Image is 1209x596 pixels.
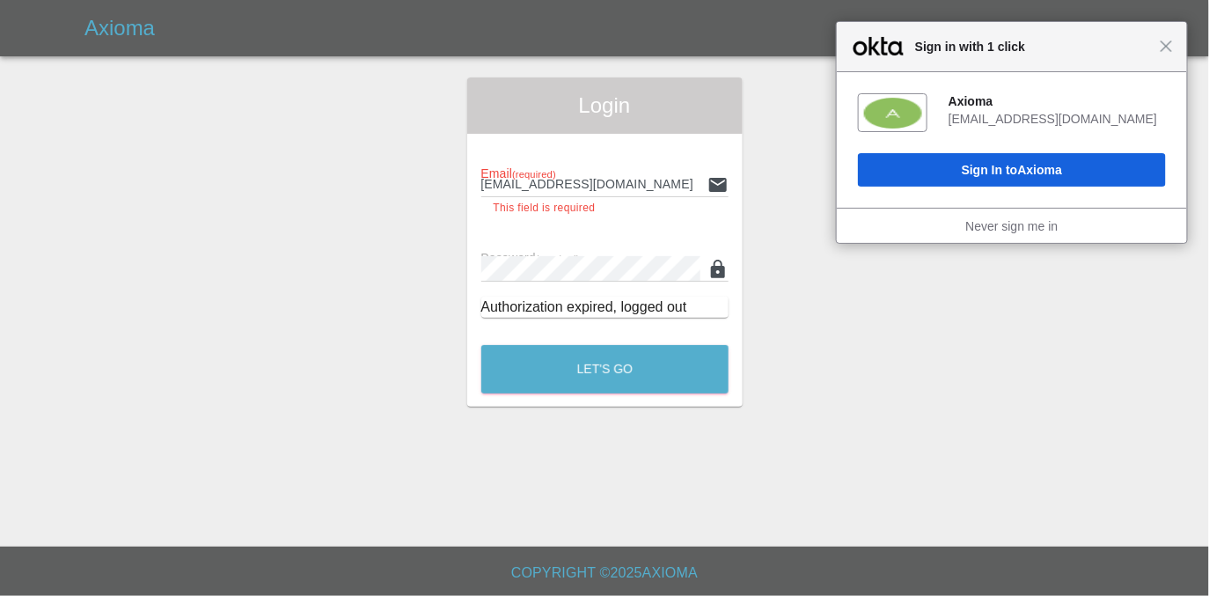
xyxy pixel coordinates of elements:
a: Login [1132,14,1188,41]
h5: Axioma [84,14,155,42]
span: Password [481,251,580,265]
img: fs0b0w6k0vZhXWMPP357 [864,98,922,129]
small: (required) [536,254,580,264]
div: Axioma [949,93,1166,109]
a: Never sign me in [965,219,1058,233]
button: Let's Go [481,345,729,394]
small: (required) [512,169,556,180]
span: Email [481,166,556,180]
div: Authorization expired, logged out [481,297,729,318]
span: Close [1160,40,1173,53]
span: Axioma [1018,163,1063,177]
div: [EMAIL_ADDRESS][DOMAIN_NAME] [949,111,1166,127]
p: This field is required [494,200,716,217]
span: Sign in with 1 click [906,36,1160,57]
span: Login [481,92,729,120]
h6: Copyright © 2025 Axioma [14,561,1195,585]
button: Sign In toAxioma [858,153,1166,187]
